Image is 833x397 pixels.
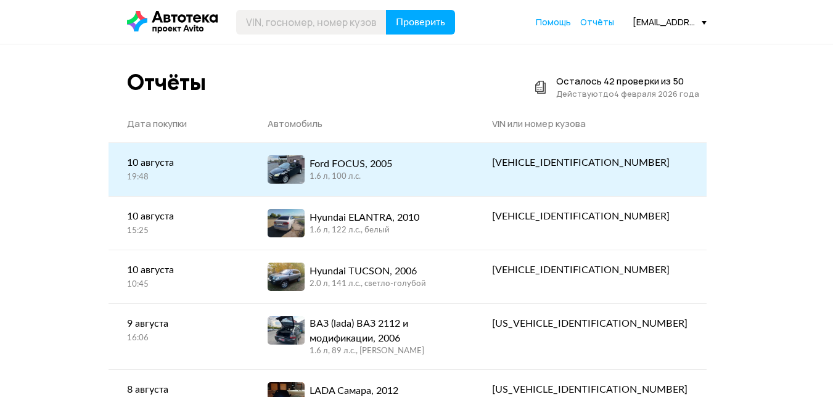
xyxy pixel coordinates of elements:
[127,263,231,277] div: 10 августа
[109,250,249,303] a: 10 августа10:45
[109,304,249,356] a: 9 августа16:06
[536,16,571,28] a: Помощь
[249,143,474,196] a: Ford FOCUS, 20051.6 л, 100 л.c.
[492,155,687,170] div: [VEHICLE_IDENTIFICATION_NUMBER]
[127,316,231,331] div: 9 августа
[310,279,426,290] div: 2.0 л, 141 л.c., светло-голубой
[127,155,231,170] div: 10 августа
[127,226,231,237] div: 15:25
[310,157,392,171] div: Ford FOCUS, 2005
[633,16,707,28] div: [EMAIL_ADDRESS][DOMAIN_NAME]
[249,304,474,369] a: ВАЗ (lada) ВАЗ 2112 и модификации, 20061.6 л, 89 л.c., [PERSON_NAME]
[127,69,206,96] div: Отчёты
[310,210,419,225] div: Hyundai ELANTRA, 2010
[556,88,699,100] div: Действуют до 4 февраля 2026 года
[310,346,456,357] div: 1.6 л, 89 л.c., [PERSON_NAME]
[127,118,231,130] div: Дата покупки
[492,382,687,397] div: [US_VEHICLE_IDENTIFICATION_NUMBER]
[492,263,687,277] div: [VEHICLE_IDENTIFICATION_NUMBER]
[127,279,231,290] div: 10:45
[474,143,706,182] a: [VEHICLE_IDENTIFICATION_NUMBER]
[249,197,474,250] a: Hyundai ELANTRA, 20101.6 л, 122 л.c., белый
[127,333,231,344] div: 16:06
[310,171,392,182] div: 1.6 л, 100 л.c.
[386,10,455,35] button: Проверить
[474,197,706,236] a: [VEHICLE_IDENTIFICATION_NUMBER]
[310,225,419,236] div: 1.6 л, 122 л.c., белый
[127,209,231,224] div: 10 августа
[310,264,426,279] div: Hyundai TUCSON, 2006
[236,10,387,35] input: VIN, госномер, номер кузова
[109,143,249,195] a: 10 августа19:48
[249,250,474,303] a: Hyundai TUCSON, 20062.0 л, 141 л.c., светло-голубой
[556,75,699,88] div: Осталось 42 проверки из 50
[580,16,614,28] a: Отчёты
[127,382,231,397] div: 8 августа
[310,316,456,346] div: ВАЗ (lada) ВАЗ 2112 и модификации, 2006
[492,209,687,224] div: [VEHICLE_IDENTIFICATION_NUMBER]
[268,118,456,130] div: Автомобиль
[492,118,687,130] div: VIN или номер кузова
[474,250,706,290] a: [VEHICLE_IDENTIFICATION_NUMBER]
[127,172,231,183] div: 19:48
[492,316,687,331] div: [US_VEHICLE_IDENTIFICATION_NUMBER]
[474,304,706,343] a: [US_VEHICLE_IDENTIFICATION_NUMBER]
[396,17,445,27] span: Проверить
[109,197,249,249] a: 10 августа15:25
